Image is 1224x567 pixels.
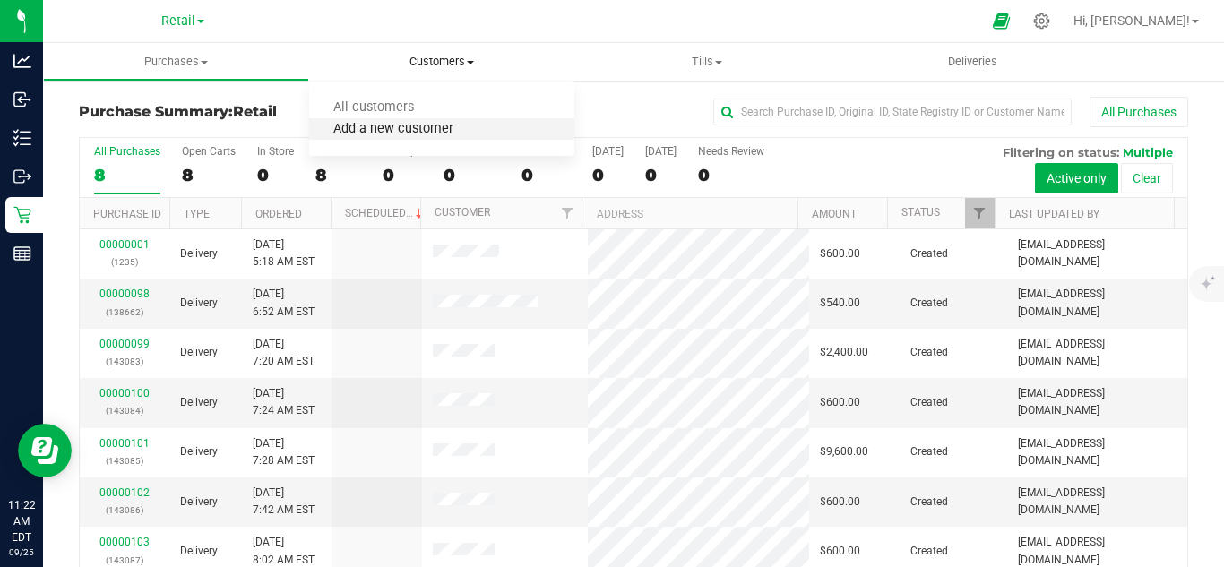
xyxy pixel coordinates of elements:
span: $600.00 [820,543,860,560]
p: (143083) [91,353,159,370]
span: Open Ecommerce Menu [981,4,1021,39]
inline-svg: Analytics [13,52,31,70]
div: 0 [383,165,422,185]
a: Status [901,206,940,219]
input: Search Purchase ID, Original ID, State Registry ID or Customer Name... [713,99,1072,125]
span: Purchases [44,54,308,70]
p: (1235) [91,253,159,271]
span: [DATE] 6:52 AM EST [253,286,315,320]
p: 11:22 AM EDT [8,497,35,546]
iframe: Resource center [18,424,72,477]
span: [EMAIL_ADDRESS][DOMAIN_NAME] [1018,485,1177,519]
a: Customers All customers Add a new customer [309,43,575,81]
span: [EMAIL_ADDRESS][DOMAIN_NAME] [1018,236,1177,271]
span: Delivery [180,245,218,262]
a: Type [184,208,210,220]
span: [DATE] 5:18 AM EST [253,236,315,271]
a: Deliveries [840,43,1107,81]
span: Created [910,443,948,460]
span: Created [910,394,948,411]
inline-svg: Reports [13,245,31,262]
inline-svg: Inventory [13,129,31,147]
a: Customer [435,206,490,219]
span: Delivery [180,543,218,560]
span: Deliveries [924,54,1021,70]
div: 8 [182,165,236,185]
div: 0 [257,165,294,185]
span: Customers [309,54,575,70]
inline-svg: Retail [13,206,31,224]
a: 00000099 [99,338,150,350]
span: All customers [309,100,438,116]
a: Purchase ID [93,208,161,220]
a: Ordered [255,208,302,220]
span: Add a new customer [309,122,478,137]
span: Hi, [PERSON_NAME]! [1073,13,1190,28]
div: 0 [698,165,764,185]
span: [EMAIL_ADDRESS][DOMAIN_NAME] [1018,385,1177,419]
h3: Purchase Summary: [79,104,449,120]
span: [DATE] 7:20 AM EST [253,336,315,370]
div: Manage settings [1030,13,1053,30]
p: (138662) [91,304,159,321]
span: [EMAIL_ADDRESS][DOMAIN_NAME] [1018,336,1177,370]
span: $600.00 [820,245,860,262]
span: Created [910,543,948,560]
span: Delivery [180,394,218,411]
span: Retail [233,103,277,120]
span: Tills [575,54,840,70]
span: $9,600.00 [820,443,868,460]
p: (143084) [91,402,159,419]
span: Created [910,494,948,511]
div: [DATE] [645,145,677,158]
span: Filtering on status: [1003,145,1119,159]
a: 00000102 [99,486,150,499]
span: Created [910,295,948,312]
a: 00000103 [99,536,150,548]
span: $600.00 [820,394,860,411]
div: 8 [315,165,361,185]
p: (143086) [91,502,159,519]
span: [EMAIL_ADDRESS][DOMAIN_NAME] [1018,435,1177,469]
a: Scheduled [345,207,427,219]
a: Filter [552,198,582,228]
button: All Purchases [1090,97,1188,127]
span: Delivery [180,494,218,511]
span: Multiple [1123,145,1173,159]
a: Purchases [43,43,309,81]
span: [DATE] 7:24 AM EST [253,385,315,419]
a: Last Updated By [1009,208,1099,220]
a: 00000100 [99,387,150,399]
div: Open Carts [182,145,236,158]
span: [EMAIL_ADDRESS][DOMAIN_NAME] [1018,286,1177,320]
span: Delivery [180,295,218,312]
a: 00000001 [99,238,150,251]
div: All Purchases [94,145,160,158]
p: 09/25 [8,546,35,559]
a: 00000101 [99,437,150,450]
div: 0 [521,165,571,185]
span: Created [910,344,948,361]
a: Tills [574,43,840,81]
div: 8 [94,165,160,185]
span: [DATE] 7:28 AM EST [253,435,315,469]
inline-svg: Inbound [13,90,31,108]
button: Clear [1121,163,1173,193]
a: Filter [965,198,995,228]
th: Address [582,198,797,229]
a: 00000098 [99,288,150,300]
span: Delivery [180,443,218,460]
a: Amount [812,208,857,220]
div: 0 [444,165,500,185]
span: $540.00 [820,295,860,312]
div: Needs Review [698,145,764,158]
p: (143085) [91,452,159,469]
span: $2,400.00 [820,344,868,361]
div: In Store [257,145,294,158]
span: Retail [161,13,195,29]
div: 0 [645,165,677,185]
span: [DATE] 7:42 AM EST [253,485,315,519]
div: [DATE] [592,145,624,158]
span: Created [910,245,948,262]
span: Delivery [180,344,218,361]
